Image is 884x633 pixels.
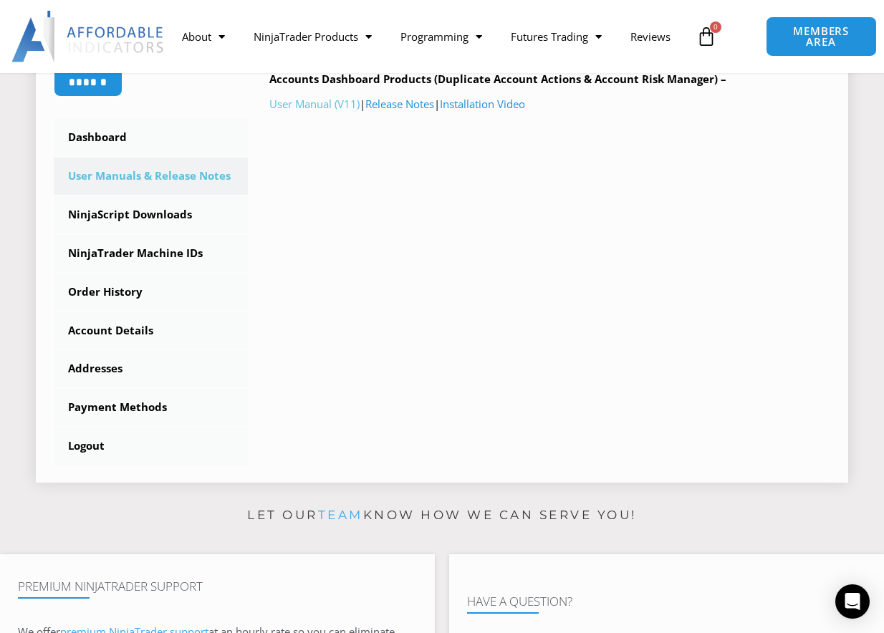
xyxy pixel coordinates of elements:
div: Open Intercom Messenger [835,584,870,619]
a: Reviews [616,20,685,53]
nav: Account pages [54,119,248,465]
a: Addresses [54,350,248,387]
a: Order History [54,274,248,311]
img: LogoAI | Affordable Indicators – NinjaTrader [11,11,165,62]
h4: Premium NinjaTrader Support [18,579,417,594]
a: Release Notes [365,97,434,111]
a: About [168,20,239,53]
span: 0 [710,21,721,33]
a: NinjaTrader Products [239,20,386,53]
a: User Manuals & Release Notes [54,158,248,195]
a: Installation Video [440,97,525,111]
h4: Have A Question? [467,594,866,609]
a: NinjaTrader Machine IDs [54,235,248,272]
nav: Menu [168,20,689,53]
a: User Manual (V11) [269,97,360,111]
b: Accounts Dashboard Products (Duplicate Account Actions & Account Risk Manager) – [269,72,726,86]
a: NinjaScript Downloads [54,196,248,233]
a: Payment Methods [54,389,248,426]
a: team [318,508,363,522]
a: MEMBERS AREA [766,16,877,57]
a: Programming [386,20,496,53]
a: Futures Trading [496,20,616,53]
span: MEMBERS AREA [781,26,862,47]
a: Dashboard [54,119,248,156]
a: Logout [54,427,248,465]
a: Account Details [54,312,248,349]
a: 0 [675,16,738,57]
p: | | [269,95,830,115]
